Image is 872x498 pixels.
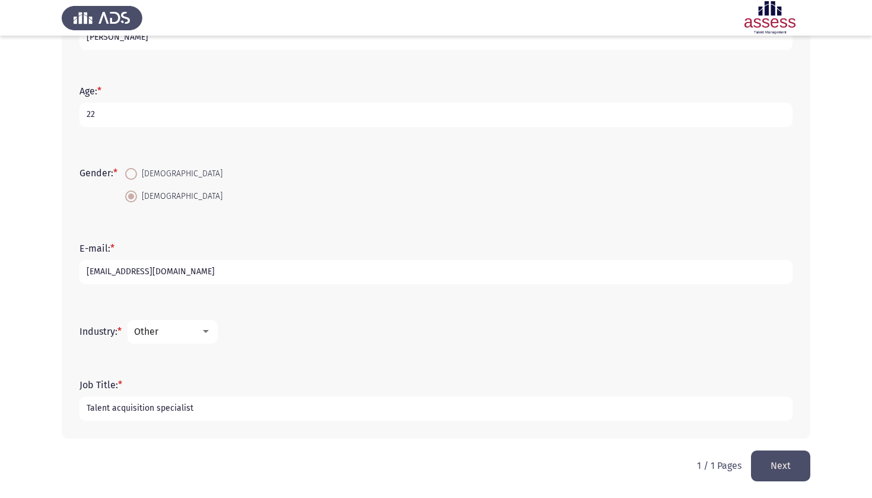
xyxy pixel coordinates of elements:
input: add answer text [79,397,793,421]
input: add answer text [79,26,793,50]
img: Assessment logo of ASSESS Focus 4 Module Assessment (EN/AR) (Advanced - IB) [730,1,810,34]
label: Job Title: [79,379,122,391]
img: Assess Talent Management logo [62,1,142,34]
label: Industry: [79,326,122,337]
span: Other [134,326,158,337]
p: 1 / 1 Pages [697,460,741,471]
label: Age: [79,85,101,97]
input: add answer text [79,103,793,127]
button: load next page [751,451,810,481]
span: [DEMOGRAPHIC_DATA] [137,167,222,181]
label: Gender: [79,167,117,179]
span: [DEMOGRAPHIC_DATA] [137,189,222,204]
input: add answer text [79,260,793,284]
label: E-mail: [79,243,114,254]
